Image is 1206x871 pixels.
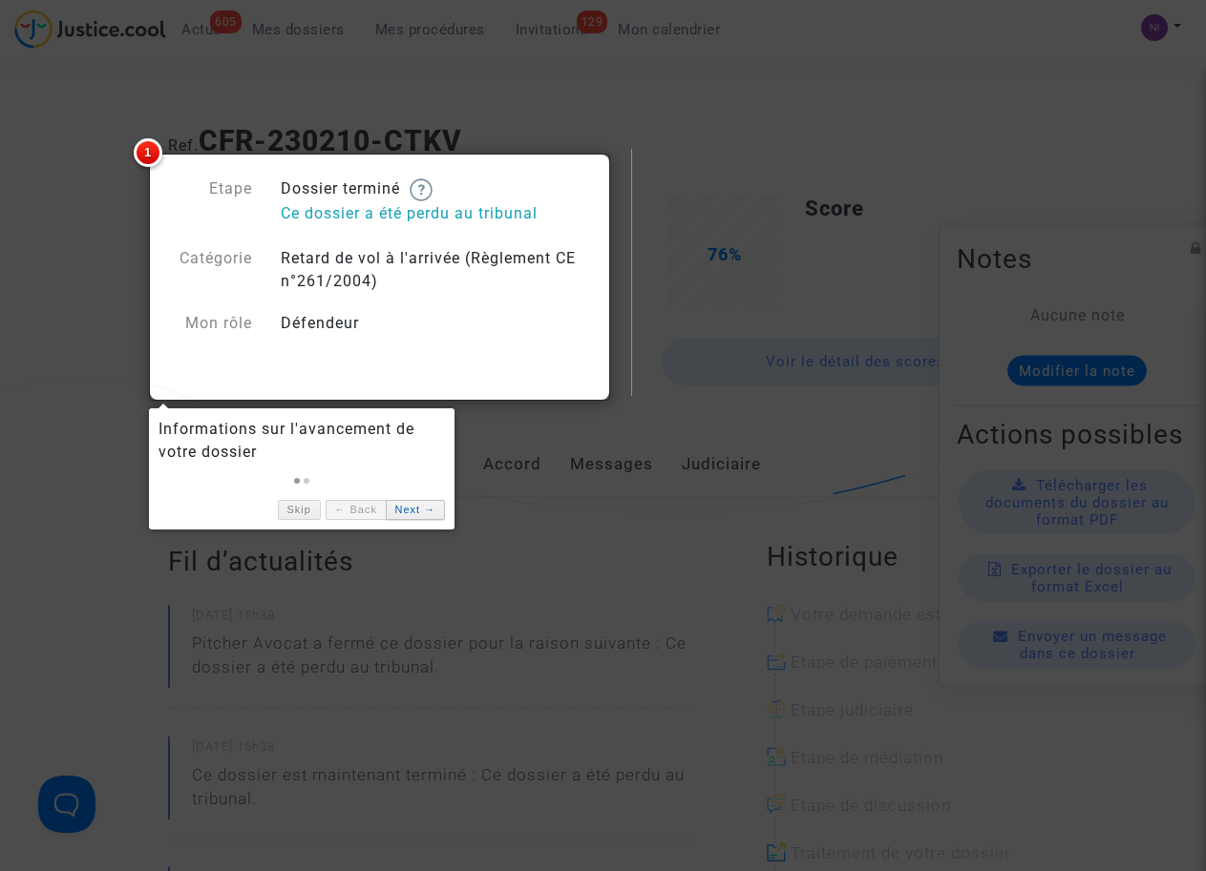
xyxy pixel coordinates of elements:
span: 1 [134,138,162,167]
div: Défendeur [266,312,603,335]
div: Retard de vol à l'arrivée (Règlement CE n°261/2004) [266,247,603,293]
div: Dossier terminé [266,177,603,228]
a: ← Back [326,500,386,520]
p: Ce dossier a été perdu au tribunal [281,201,589,225]
div: Informations sur l'avancement de votre dossier [159,418,445,464]
a: Skip [278,500,321,520]
div: Catégorie [154,247,266,293]
a: Next → [386,500,445,520]
img: help.svg [410,178,433,201]
div: Mon rôle [154,312,266,335]
div: Etape [154,177,266,228]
